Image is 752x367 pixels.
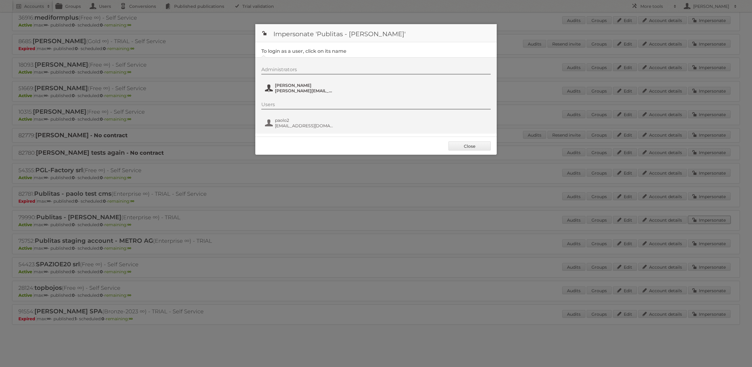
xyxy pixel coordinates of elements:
button: [PERSON_NAME] [PERSON_NAME][EMAIL_ADDRESS][DOMAIN_NAME] [264,82,335,94]
div: Administrators [261,67,491,74]
button: paolo2 [EMAIL_ADDRESS][DOMAIN_NAME] [264,117,335,129]
span: [PERSON_NAME] [275,83,333,88]
legend: To login as a user, click on its name [261,48,346,54]
span: paolo2 [275,118,333,123]
span: [EMAIL_ADDRESS][DOMAIN_NAME] [275,123,333,128]
span: [PERSON_NAME][EMAIL_ADDRESS][DOMAIN_NAME] [275,88,333,93]
div: Users [261,102,491,109]
a: Close [448,141,491,150]
h1: Impersonate 'Publitas - [PERSON_NAME]' [255,24,497,42]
